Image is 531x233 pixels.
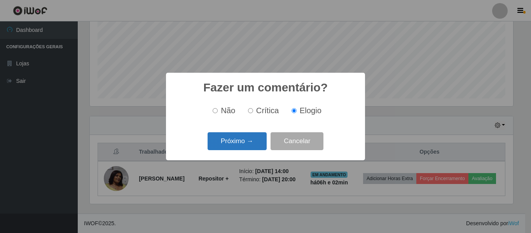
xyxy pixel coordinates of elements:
button: Próximo → [208,132,267,151]
input: Não [213,108,218,113]
button: Cancelar [271,132,323,151]
span: Elogio [300,106,321,115]
input: Elogio [292,108,297,113]
span: Crítica [256,106,279,115]
h2: Fazer um comentário? [203,81,328,95]
input: Crítica [248,108,253,113]
span: Não [221,106,235,115]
